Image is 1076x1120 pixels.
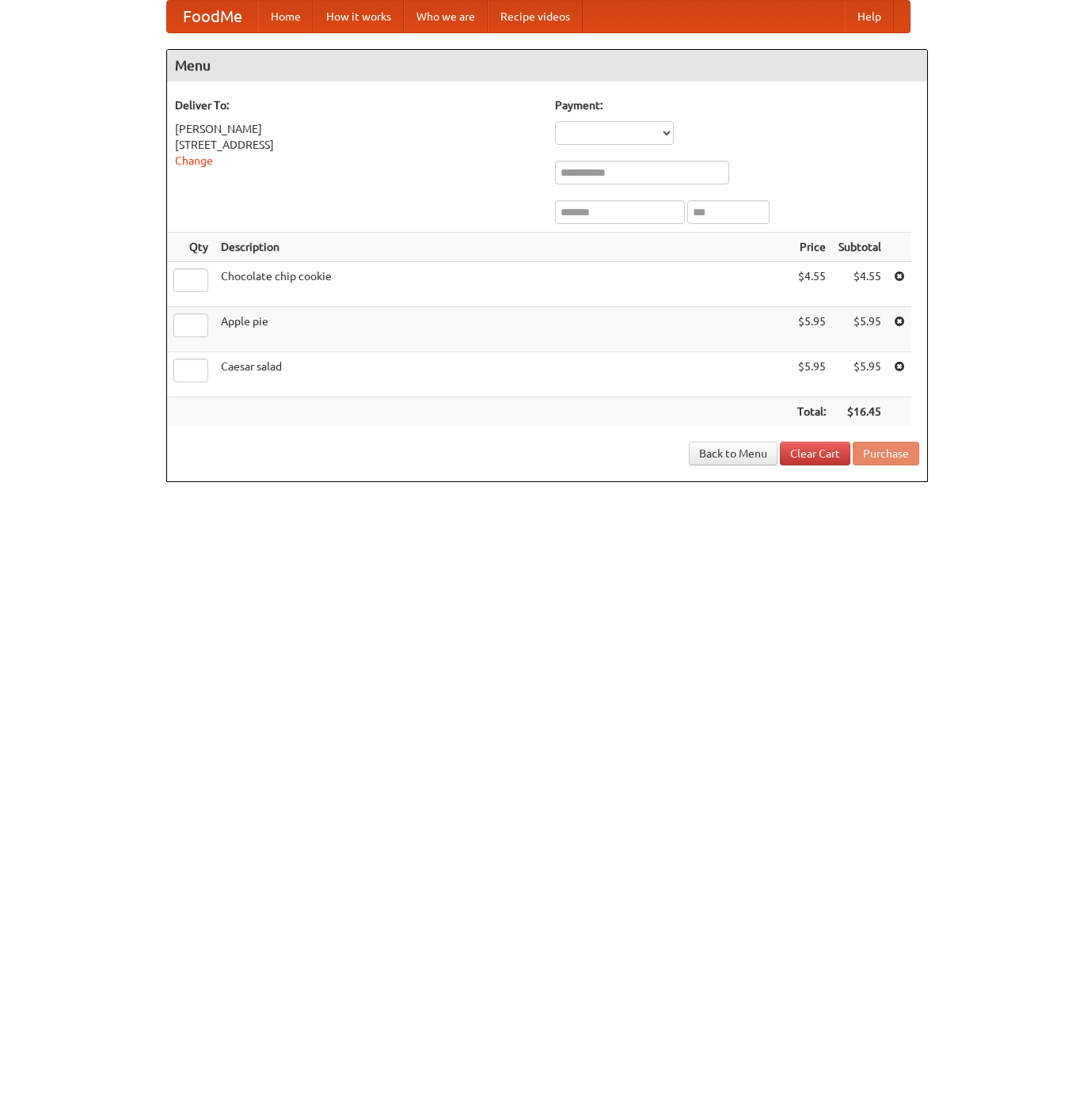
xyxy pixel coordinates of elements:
[314,1,404,32] a: How it works
[215,262,791,307] td: Chocolate chip cookie
[780,442,850,465] a: Clear Cart
[258,1,314,32] a: Home
[215,307,791,352] td: Apple pie
[555,97,919,113] h5: Payment:
[175,121,539,137] div: [PERSON_NAME]
[832,397,888,427] th: $16.45
[215,352,791,397] td: Caesar salad
[832,262,888,307] td: $4.55
[791,262,832,307] td: $4.55
[791,397,832,427] th: Total:
[791,307,832,352] td: $5.95
[791,233,832,262] th: Price
[832,307,888,352] td: $5.95
[404,1,488,32] a: Who we are
[791,352,832,397] td: $5.95
[853,442,919,465] button: Purchase
[167,50,927,82] h4: Menu
[175,137,539,153] div: [STREET_ADDRESS]
[832,233,888,262] th: Subtotal
[167,1,258,32] a: FoodMe
[175,97,539,113] h5: Deliver To:
[689,442,778,465] a: Back to Menu
[845,1,894,32] a: Help
[167,233,215,262] th: Qty
[488,1,583,32] a: Recipe videos
[832,352,888,397] td: $5.95
[215,233,791,262] th: Description
[175,154,213,167] a: Change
